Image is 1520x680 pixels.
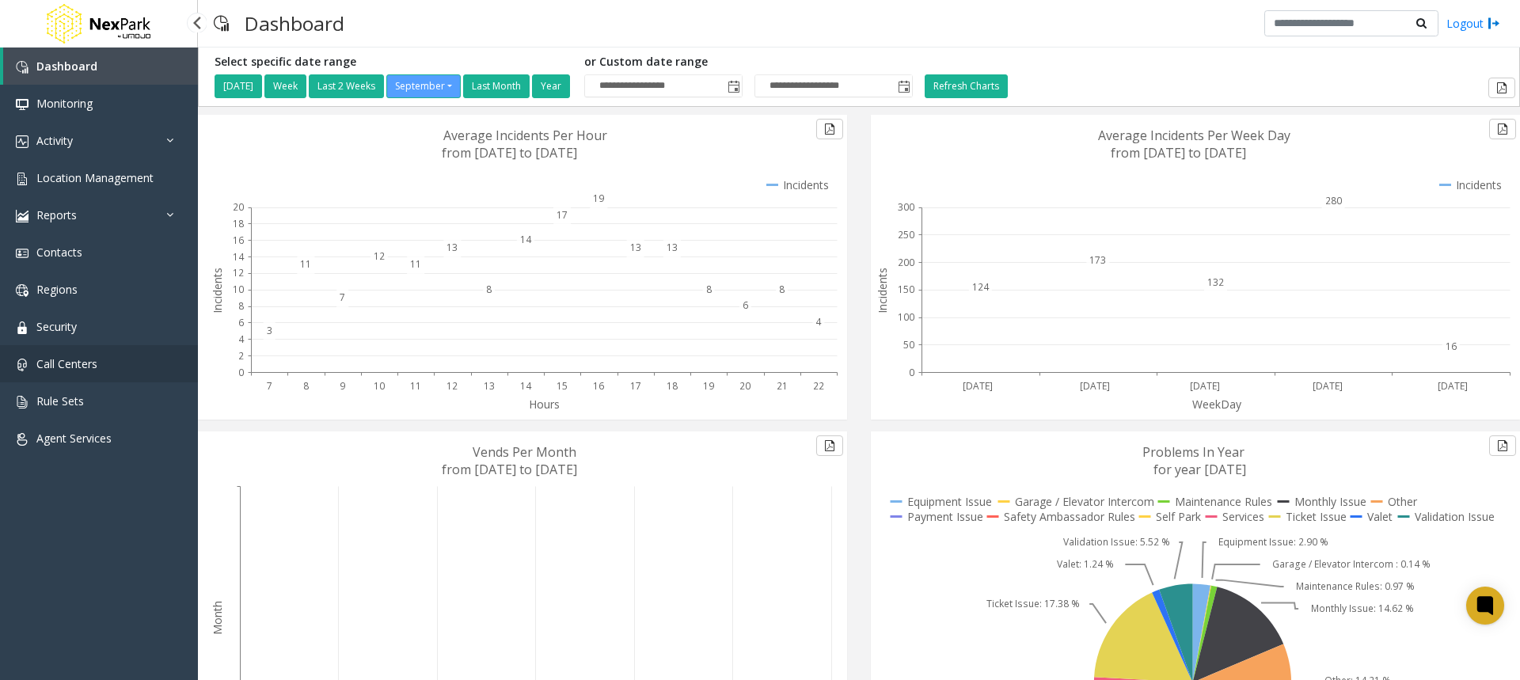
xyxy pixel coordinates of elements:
[16,247,28,260] img: 'icon'
[267,324,272,337] text: 3
[1207,275,1224,289] text: 132
[238,366,244,379] text: 0
[374,249,385,263] text: 12
[898,310,914,324] text: 100
[442,144,577,161] text: from [DATE] to [DATE]
[238,299,244,313] text: 8
[442,461,577,478] text: from [DATE] to [DATE]
[1063,535,1170,549] text: Validation Issue: 5.52 %
[909,366,914,379] text: 0
[667,379,678,393] text: 18
[233,217,244,230] text: 18
[16,98,28,111] img: 'icon'
[233,200,244,214] text: 20
[963,379,993,393] text: [DATE]
[779,283,785,296] text: 8
[815,315,822,329] text: 4
[309,74,384,98] button: Last 2 Weeks
[986,597,1080,610] text: Ticket Issue: 17.38 %
[36,133,73,148] span: Activity
[584,55,913,69] h5: or Custom date range
[267,379,272,393] text: 7
[777,379,788,393] text: 21
[557,379,568,393] text: 15
[16,210,28,222] img: 'icon'
[233,234,244,247] text: 16
[1488,15,1500,32] img: logout
[895,75,912,97] span: Toggle popup
[593,192,604,205] text: 19
[446,241,458,254] text: 13
[16,135,28,148] img: 'icon'
[210,601,225,635] text: Month
[16,321,28,334] img: 'icon'
[1190,379,1220,393] text: [DATE]
[16,173,28,185] img: 'icon'
[238,349,244,363] text: 2
[903,338,914,351] text: 50
[1218,535,1328,549] text: Equipment Issue: 2.90 %
[1325,194,1342,207] text: 280
[36,245,82,260] span: Contacts
[36,282,78,297] span: Regions
[1192,397,1242,412] text: WeekDay
[214,4,229,43] img: pageIcon
[16,396,28,408] img: 'icon'
[1296,579,1415,593] text: Maintenance Rules: 0.97 %
[473,443,576,461] text: Vends Per Month
[238,332,245,346] text: 4
[303,379,309,393] text: 8
[36,431,112,446] span: Agent Services
[739,379,750,393] text: 20
[210,268,225,313] text: Incidents
[410,379,421,393] text: 11
[925,74,1008,98] button: Refresh Charts
[36,356,97,371] span: Call Centers
[16,61,28,74] img: 'icon'
[36,59,97,74] span: Dashboard
[386,74,461,98] button: September
[1057,557,1114,571] text: Valet: 1.24 %
[706,283,712,296] text: 8
[36,170,154,185] span: Location Management
[1446,340,1457,353] text: 16
[529,397,560,412] text: Hours
[1488,78,1515,98] button: Export to pdf
[1311,602,1414,615] text: Monthly Issue: 14.62 %
[374,379,385,393] text: 10
[36,319,77,334] span: Security
[264,74,306,98] button: Week
[1089,253,1106,267] text: 173
[300,257,311,271] text: 11
[898,256,914,269] text: 200
[520,233,532,246] text: 14
[1080,379,1110,393] text: [DATE]
[557,208,568,222] text: 17
[443,127,607,144] text: Average Incidents Per Hour
[875,268,890,313] text: Incidents
[520,379,532,393] text: 14
[3,47,198,85] a: Dashboard
[16,284,28,297] img: 'icon'
[484,379,495,393] text: 13
[1272,557,1431,571] text: Garage / Elevator Intercom : 0.14 %
[1111,144,1246,161] text: from [DATE] to [DATE]
[233,250,245,264] text: 14
[703,379,714,393] text: 19
[16,433,28,446] img: 'icon'
[1438,379,1468,393] text: [DATE]
[898,200,914,214] text: 300
[238,316,244,329] text: 6
[486,283,492,296] text: 8
[463,74,530,98] button: Last Month
[215,55,572,69] h5: Select specific date range
[1142,443,1244,461] text: Problems In Year
[816,119,843,139] button: Export to pdf
[446,379,458,393] text: 12
[630,241,641,254] text: 13
[532,74,570,98] button: Year
[1313,379,1343,393] text: [DATE]
[898,228,914,241] text: 250
[36,96,93,111] span: Monitoring
[233,266,244,279] text: 12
